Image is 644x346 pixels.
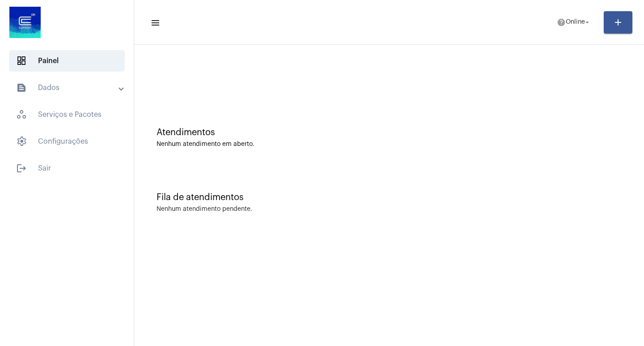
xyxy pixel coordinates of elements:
[157,128,622,137] div: Atendimentos
[9,50,125,72] span: Painel
[16,82,27,93] mat-icon: sidenav icon
[16,163,27,174] mat-icon: sidenav icon
[566,19,585,26] span: Online
[9,158,125,179] span: Sair
[16,136,27,147] span: sidenav icon
[613,17,623,28] mat-icon: add
[157,141,622,148] div: Nenhum atendimento em aberto.
[9,104,125,125] span: Serviços e Pacotes
[16,109,27,120] span: sidenav icon
[9,131,125,152] span: Configurações
[157,192,622,202] div: Fila de atendimentos
[7,4,43,40] img: d4669ae0-8c07-2337-4f67-34b0df7f5ae4.jpeg
[16,56,27,66] span: sidenav icon
[551,13,597,31] button: Online
[16,82,119,93] mat-panel-title: Dados
[5,77,134,98] mat-expansion-panel-header: sidenav iconDados
[583,18,591,26] mat-icon: arrow_drop_down
[557,18,566,27] mat-icon: help
[157,206,252,213] div: Nenhum atendimento pendente.
[150,17,159,28] mat-icon: sidenav icon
